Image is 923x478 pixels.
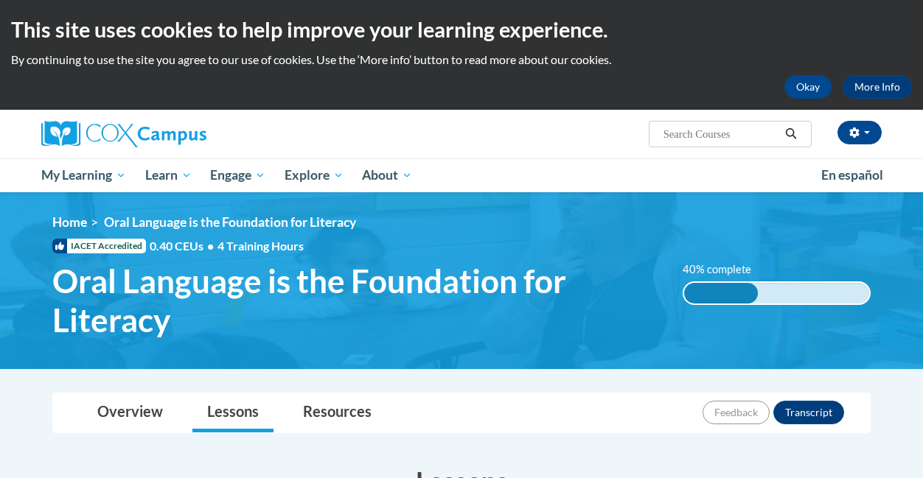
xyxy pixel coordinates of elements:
a: Engage [201,158,275,192]
a: More Info [843,75,912,99]
a: Cox Campus [41,121,307,147]
a: About [353,158,422,192]
span: 4 Training Hours [217,239,304,253]
button: Search [780,125,802,143]
span: Oral Language is the Foundation for Literacy [104,214,356,230]
input: Search Courses [662,125,780,143]
span: Explore [285,166,344,184]
span: My Learning [41,166,126,184]
span: Learn [145,166,192,184]
a: Overview [83,393,178,432]
p: By continuing to use the site you agree to our use of cookies. Use the ‘More info’ button to read... [11,52,912,68]
span: Oral Language is the Foundation for Literacy [52,261,661,340]
span: • [207,239,214,253]
a: En español [812,160,893,191]
button: Transcript [773,401,844,424]
span: Engage [210,166,265,184]
span: 0.40 CEUs [150,238,217,254]
h2: This site uses cookies to help improve your learning experience. [11,15,912,44]
a: Home [52,214,87,230]
a: Lessons [192,393,274,432]
a: Learn [136,158,201,192]
button: Okay [784,75,832,99]
div: Main menu [30,158,893,192]
span: IACET Accredited [52,239,146,253]
a: Resources [288,393,386,432]
button: Account Settings [837,121,882,144]
button: Feedback [703,401,770,424]
img: Cox Campus [41,121,206,147]
span: En español [821,167,883,183]
a: Explore [275,158,353,192]
label: 40% complete [683,261,767,278]
span: About [362,166,412,184]
div: 40% complete [684,283,758,303]
a: My Learning [32,158,136,192]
